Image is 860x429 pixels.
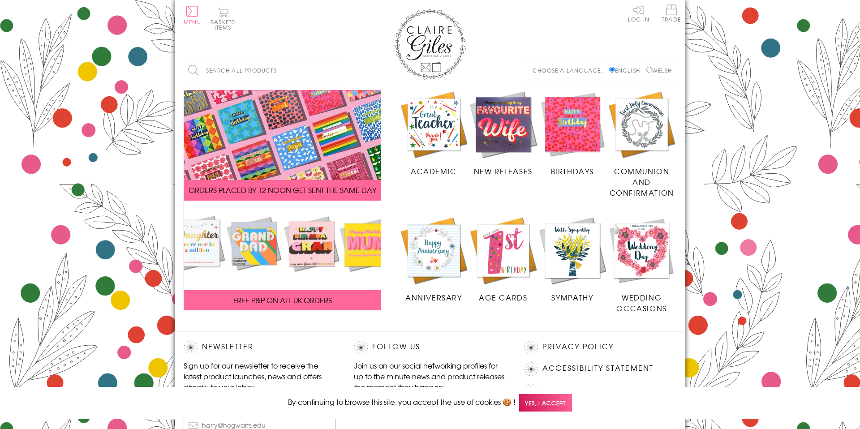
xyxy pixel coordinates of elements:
span: Trade [662,4,681,22]
h2: Newsletter [184,341,336,354]
a: Accessibility Statement [542,362,654,374]
span: Birthdays [551,166,594,176]
a: Log In [628,4,649,22]
span: Sympathy [551,292,593,303]
a: Sympathy [538,216,607,303]
span: Wedding Occasions [616,292,666,313]
input: English [609,67,615,73]
span: Academic [411,166,457,176]
label: English [609,66,645,74]
span: ORDERS PLACED BY 12 NOON GET SENT THE SAME DAY [189,184,376,195]
span: 0 items [215,18,235,31]
img: Claire Giles Greetings Cards [394,9,466,80]
a: Anniversary [399,216,469,303]
input: Search [331,60,340,81]
h2: Follow Us [354,341,506,354]
span: New Releases [474,166,533,176]
a: New Releases [469,90,538,177]
input: Search all products [184,60,340,81]
span: Yes, I accept [519,394,572,412]
a: Wedding Occasions [607,216,676,313]
a: Academic [399,90,469,177]
input: Welsh [646,67,652,73]
a: Blog [542,384,566,396]
p: Join us on our social networking profiles for up to the minute news and product releases the mome... [354,360,506,392]
span: Communion and Confirmation [610,166,674,198]
span: FREE P&P ON ALL UK ORDERS [233,295,332,305]
button: Menu [184,6,201,25]
span: Anniversary [405,292,462,303]
a: Age Cards [469,216,538,303]
a: Trade [662,4,681,24]
p: Choose a language: [533,66,607,74]
button: Basket0 items [211,7,235,30]
span: Age Cards [479,292,527,303]
span: Menu [184,18,201,26]
a: Privacy Policy [542,341,614,353]
a: Communion and Confirmation [607,90,676,198]
label: Welsh [646,66,672,74]
p: Sign up for our newsletter to receive the latest product launches, news and offers directly to yo... [184,360,336,392]
a: Birthdays [538,90,607,177]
